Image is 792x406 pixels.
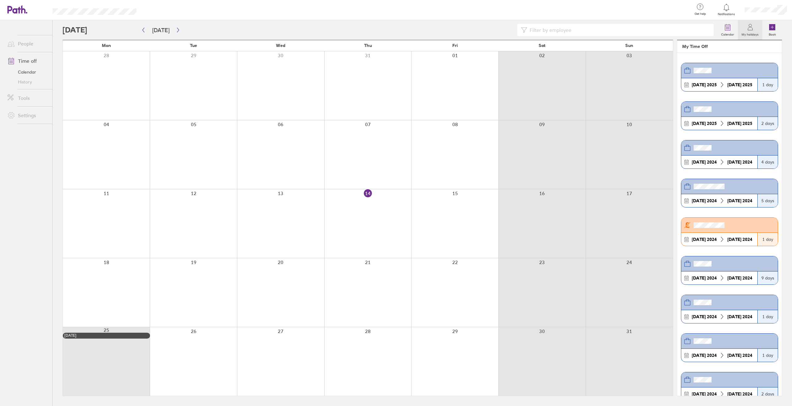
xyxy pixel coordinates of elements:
div: 2024 [689,160,719,165]
strong: [DATE] [727,391,741,397]
div: 1 day [757,349,778,362]
div: 2025 [689,82,719,87]
div: 2024 [725,353,755,358]
a: My holidays [738,20,762,40]
strong: [DATE] [692,314,706,319]
strong: [DATE] [692,121,706,126]
span: Tue [190,43,197,48]
div: 2024 [725,314,755,319]
a: Calendar [717,20,738,40]
a: Time off [2,55,52,67]
button: [DATE] [147,25,174,35]
span: Notifications [717,12,737,16]
span: Sat [539,43,545,48]
strong: [DATE] [727,353,741,358]
div: 2024 [689,237,719,242]
div: 1 day [757,310,778,323]
div: 2024 [689,314,719,319]
div: 2024 [725,391,755,396]
div: 1 day [757,233,778,246]
span: Wed [276,43,285,48]
div: 2024 [725,276,755,280]
span: Mon [102,43,111,48]
strong: [DATE] [727,159,741,165]
div: 2024 [689,391,719,396]
label: Book [765,31,780,36]
a: People [2,37,52,50]
input: Filter by employee [527,24,710,36]
a: [DATE] 2024[DATE] 20244 days [681,140,778,169]
a: Calendar [2,67,52,77]
a: [DATE] 2025[DATE] 20252 days [681,101,778,130]
a: [DATE] 2025[DATE] 20251 day [681,63,778,92]
header: My Time Off [677,40,782,53]
div: [DATE] [64,333,148,338]
a: [DATE] 2024[DATE] 20245 days [681,179,778,207]
span: Fri [452,43,458,48]
div: 2025 [725,121,755,126]
a: [DATE] 2024[DATE] 20241 day [681,295,778,323]
a: Settings [2,109,52,122]
div: 2024 [689,198,719,203]
strong: [DATE] [692,275,706,281]
span: Get help [690,12,710,16]
div: 9 days [757,271,778,284]
strong: [DATE] [727,121,741,126]
strong: [DATE] [727,237,741,242]
div: 2024 [689,353,719,358]
strong: [DATE] [692,159,706,165]
div: 2 days [757,117,778,130]
a: Book [762,20,782,40]
div: 2 days [757,387,778,400]
span: Sun [625,43,633,48]
strong: [DATE] [692,353,706,358]
strong: [DATE] [727,82,741,88]
strong: [DATE] [692,237,706,242]
strong: [DATE] [692,198,706,203]
label: Calendar [717,31,738,36]
div: 1 day [757,78,778,91]
div: 2024 [689,276,719,280]
a: History [2,77,52,87]
div: 2025 [689,121,719,126]
a: [DATE] 2024[DATE] 20241 day [681,217,778,246]
strong: [DATE] [727,314,741,319]
div: 2024 [725,237,755,242]
strong: [DATE] [727,198,741,203]
strong: [DATE] [727,275,741,281]
label: My holidays [738,31,762,36]
strong: [DATE] [692,391,706,397]
strong: [DATE] [692,82,706,88]
div: 4 days [757,156,778,169]
a: Notifications [717,3,737,16]
a: [DATE] 2024[DATE] 20242 days [681,372,778,401]
a: Tools [2,92,52,104]
a: [DATE] 2024[DATE] 20241 day [681,333,778,362]
div: 5 days [757,194,778,207]
div: 2025 [725,82,755,87]
div: 2024 [725,160,755,165]
span: Thu [364,43,372,48]
div: 2024 [725,198,755,203]
a: [DATE] 2024[DATE] 20249 days [681,256,778,285]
